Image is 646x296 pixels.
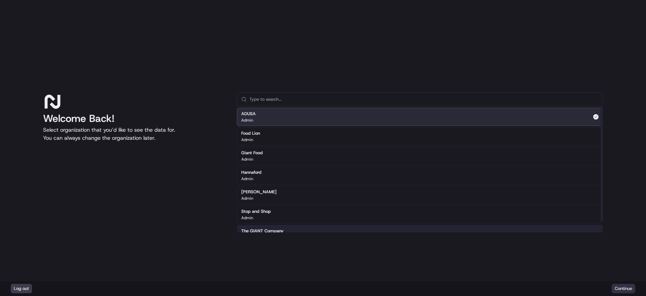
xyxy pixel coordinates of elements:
p: Admin [241,176,253,182]
p: Admin [241,215,253,221]
p: Admin [241,118,253,123]
div: Suggestions [237,106,603,244]
p: Admin [241,196,253,201]
h1: Welcome Back! [43,112,226,125]
p: Admin [241,157,253,162]
h2: Hannaford [241,169,261,175]
h2: [PERSON_NAME] [241,189,277,195]
h2: ADUSA [241,111,256,117]
button: Log out [11,284,32,293]
h2: Food Lion [241,130,260,136]
p: Select organization that you’d like to see the data for. You can always change the organization l... [43,126,226,142]
h2: Stop and Shop [241,208,271,215]
h2: Giant Food [241,150,263,156]
p: Admin [241,137,253,142]
button: Continue [612,284,635,293]
h2: The GIANT Company [241,228,284,234]
input: Type to search... [249,93,599,106]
